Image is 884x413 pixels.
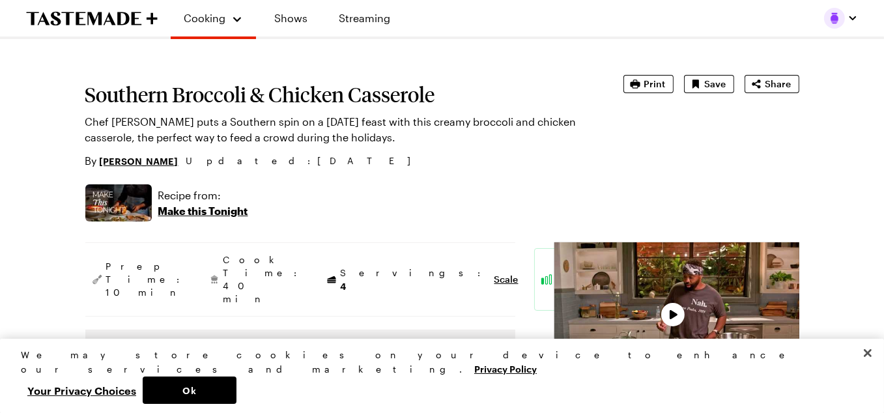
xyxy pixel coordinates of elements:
img: Show where recipe is used [85,184,152,221]
button: Share [745,75,799,93]
div: Privacy [21,348,852,404]
span: Servings: [341,266,488,293]
video-js: Video Player [554,242,799,380]
button: Scale [494,273,519,286]
a: Recipe from:Make this Tonight [158,188,248,219]
p: Make this Tonight [158,203,248,219]
span: Print [644,78,666,91]
a: To Tastemade Home Page [26,11,158,26]
span: Cook Time: 40 min [223,253,304,306]
button: Print [623,75,674,93]
h1: Southern Broccoli & Chicken Casserole [85,83,587,106]
button: Save recipe [684,75,734,93]
span: Prep Time: 10 min [106,260,187,299]
a: [PERSON_NAME] [100,154,178,168]
p: Recipe from: [158,188,248,203]
button: Cooking [184,5,243,31]
button: Ok [143,377,236,404]
button: Play Video [661,303,685,326]
img: Profile picture [824,8,845,29]
a: More information about your privacy, opens in a new tab [474,362,537,375]
button: Close [853,339,882,367]
p: Chef [PERSON_NAME] puts a Southern spin on a [DATE] feast with this creamy broccoli and chicken c... [85,114,587,145]
span: Save [705,78,726,91]
span: Updated : [DATE] [186,154,424,168]
div: We may store cookies on your device to enhance our services and marketing. [21,348,852,377]
span: 4 [341,279,347,292]
button: Your Privacy Choices [21,377,143,404]
span: Share [765,78,791,91]
span: Cooking [184,12,226,24]
button: Profile picture [824,8,858,29]
p: By [85,153,178,169]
